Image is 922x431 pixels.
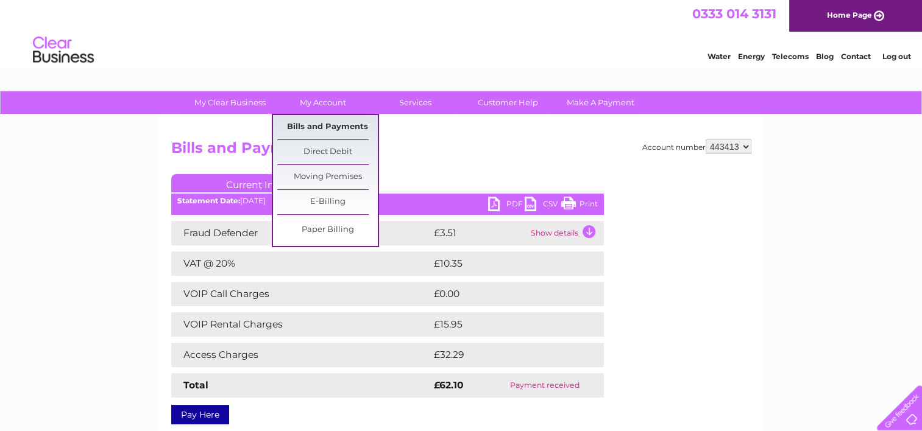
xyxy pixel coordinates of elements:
a: Print [561,197,598,214]
a: Telecoms [772,52,809,61]
a: Services [365,91,466,114]
a: Make A Payment [550,91,651,114]
td: £10.35 [431,251,578,276]
a: Log out [882,52,910,61]
a: Water [707,52,731,61]
td: Access Charges [171,343,431,367]
td: VOIP Rental Charges [171,312,431,337]
a: Current Invoice [171,174,354,192]
a: Pay Here [171,405,229,424]
a: Paper Billing [277,218,378,242]
td: Fraud Defender [171,221,431,245]
h2: Bills and Payments [171,139,751,163]
a: My Account [272,91,373,114]
td: Payment received [486,373,603,398]
div: Clear Business is a trading name of Verastar Limited (registered in [GEOGRAPHIC_DATA] No. 3667643... [174,7,750,59]
a: Customer Help [458,91,558,114]
td: £0.00 [431,282,576,306]
div: Account number [642,139,751,154]
a: Contact [841,52,871,61]
a: Bills and Payments [277,115,378,139]
a: CSV [525,197,561,214]
a: Moving Premises [277,165,378,189]
strong: Total [183,379,208,391]
td: £3.51 [431,221,528,245]
a: Direct Debit [277,140,378,164]
td: VOIP Call Charges [171,282,431,306]
a: 0333 014 3131 [692,6,776,21]
a: PDF [488,197,525,214]
a: Blog [816,52,834,61]
img: logo.png [32,32,94,69]
td: £15.95 [431,312,578,337]
div: [DATE] [171,197,604,205]
td: VAT @ 20% [171,251,431,276]
b: Statement Date: [177,196,240,205]
td: £32.29 [431,343,579,367]
td: Show details [528,221,604,245]
strong: £62.10 [434,379,464,391]
a: E-Billing [277,190,378,214]
a: Energy [738,52,765,61]
a: My Clear Business [180,91,280,114]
